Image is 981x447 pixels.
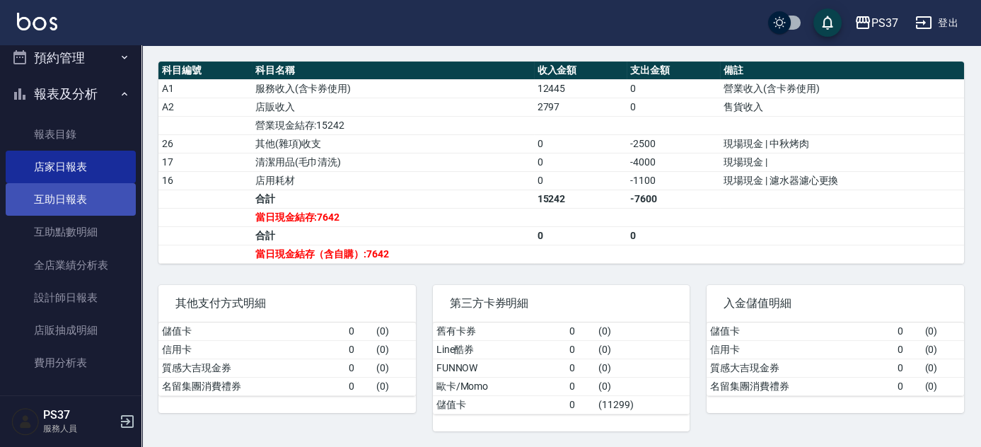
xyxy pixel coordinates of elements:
td: 儲值卡 [158,323,345,341]
th: 收入金額 [534,62,627,80]
td: 0 [893,340,921,359]
td: 現場現金 | 中秋烤肉 [720,134,964,153]
span: 第三方卡券明細 [450,296,673,310]
td: 營業收入(含卡券使用) [720,79,964,98]
td: ( 0 ) [373,323,416,341]
td: A2 [158,98,252,116]
button: 客戶管理 [6,385,136,422]
td: ( 0 ) [921,359,964,377]
td: 店用耗材 [252,171,534,190]
td: 服務收入(含卡券使用) [252,79,534,98]
td: 2797 [534,98,627,116]
td: 質感大吉現金券 [158,359,345,377]
td: ( 0 ) [595,377,690,395]
td: 0 [345,323,373,341]
td: 其他(雜項)收支 [252,134,534,153]
td: 16 [158,171,252,190]
td: 17 [158,153,252,171]
img: Person [11,407,40,436]
td: 質感大吉現金券 [707,359,893,377]
td: 現場現金 | [720,153,964,171]
td: 0 [566,359,594,377]
td: -2500 [627,134,720,153]
td: 0 [566,323,594,341]
td: 0 [566,340,594,359]
td: 0 [534,171,627,190]
td: 12445 [534,79,627,98]
td: FUNNOW [433,359,567,377]
td: 儲值卡 [707,323,893,341]
th: 支出金額 [627,62,720,80]
td: ( 0 ) [921,323,964,341]
td: 舊有卡券 [433,323,567,341]
a: 互助點數明細 [6,216,136,248]
td: Line酷券 [433,340,567,359]
td: 當日現金結存（含自購）:7642 [252,245,534,263]
td: -7600 [627,190,720,208]
td: -1100 [627,171,720,190]
td: 0 [345,359,373,377]
button: 報表及分析 [6,76,136,112]
td: ( 0 ) [373,377,416,395]
a: 報表目錄 [6,118,136,151]
td: 信用卡 [158,340,345,359]
td: 0 [534,153,627,171]
td: 歐卡/Momo [433,377,567,395]
td: 合計 [252,190,534,208]
a: 費用分析表 [6,347,136,379]
td: ( 0 ) [921,340,964,359]
td: ( 0 ) [595,323,690,341]
td: -4000 [627,153,720,171]
td: 名留集團消費禮券 [158,377,345,395]
td: 0 [893,323,921,341]
button: 預約管理 [6,40,136,76]
td: 信用卡 [707,340,893,359]
td: 0 [345,340,373,359]
td: 0 [345,377,373,395]
td: 名留集團消費禮券 [707,377,893,395]
td: 0 [534,134,627,153]
button: PS37 [849,8,904,37]
td: ( 0 ) [921,377,964,395]
td: ( 0 ) [595,340,690,359]
a: 店販抽成明細 [6,314,136,347]
span: 其他支付方式明細 [175,296,399,310]
table: a dense table [707,323,964,396]
th: 科目名稱 [252,62,534,80]
button: save [813,8,842,37]
a: 店家日報表 [6,151,136,183]
td: 0 [627,226,720,245]
td: 儲值卡 [433,395,567,414]
a: 全店業績分析表 [6,249,136,281]
span: 入金儲值明細 [724,296,947,310]
td: A1 [158,79,252,98]
p: 服務人員 [43,422,115,435]
img: Logo [17,13,57,30]
th: 科目編號 [158,62,252,80]
table: a dense table [158,323,416,396]
td: ( 0 ) [373,359,416,377]
td: 現場現金 | 濾水器濾心更換 [720,171,964,190]
a: 互助日報表 [6,183,136,216]
td: 合計 [252,226,534,245]
td: 15242 [534,190,627,208]
a: 設計師日報表 [6,281,136,314]
td: 0 [566,395,594,414]
td: 售貨收入 [720,98,964,116]
th: 備註 [720,62,964,80]
h5: PS37 [43,408,115,422]
td: 0 [627,98,720,116]
td: 當日現金結存:7642 [252,208,534,226]
td: ( 11299 ) [595,395,690,414]
td: ( 0 ) [373,340,416,359]
td: 0 [534,226,627,245]
td: 清潔用品(毛巾清洗) [252,153,534,171]
table: a dense table [158,62,964,264]
td: 店販收入 [252,98,534,116]
td: 26 [158,134,252,153]
td: 營業現金結存:15242 [252,116,534,134]
button: 登出 [910,10,964,36]
div: PS37 [871,14,898,32]
table: a dense table [433,323,690,414]
td: ( 0 ) [595,359,690,377]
